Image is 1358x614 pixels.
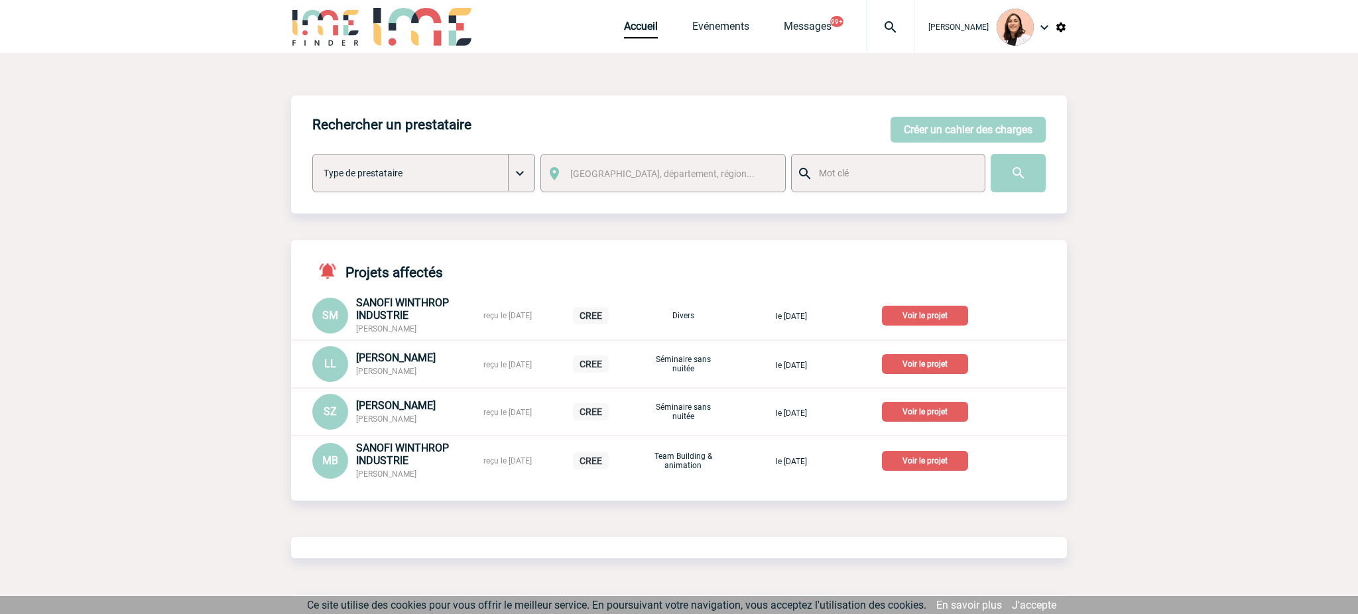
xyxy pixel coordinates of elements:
p: Voir le projet [882,402,968,422]
a: En savoir plus [936,599,1002,611]
span: SM [322,309,338,322]
span: reçu le [DATE] [483,408,532,417]
span: [PERSON_NAME] [928,23,989,32]
img: notifications-active-24-px-r.png [318,261,345,280]
span: le [DATE] [776,361,807,370]
span: [PERSON_NAME] [356,414,416,424]
span: Ce site utilise des cookies pour vous offrir le meilleur service. En poursuivant votre navigation... [307,599,926,611]
a: Accueil [624,20,658,38]
p: CREE [573,307,609,324]
span: [GEOGRAPHIC_DATA], département, région... [570,168,755,179]
a: Voir le projet [882,404,973,417]
span: reçu le [DATE] [483,360,532,369]
p: CREE [573,403,609,420]
span: MB [322,454,338,467]
img: IME-Finder [291,8,360,46]
h4: Projets affectés [312,261,443,280]
p: Séminaire sans nuitée [650,355,716,373]
p: Team Building & animation [650,452,716,470]
img: 129834-0.png [997,9,1034,46]
button: 99+ [830,16,843,27]
span: [PERSON_NAME] [356,367,416,376]
p: CREE [573,355,609,373]
p: CREE [573,452,609,469]
p: Voir le projet [882,451,968,471]
a: J'accepte [1012,599,1056,611]
p: Voir le projet [882,306,968,326]
a: Messages [784,20,832,38]
span: le [DATE] [776,408,807,418]
a: Evénements [692,20,749,38]
span: reçu le [DATE] [483,311,532,320]
span: [PERSON_NAME] [356,469,416,479]
a: Voir le projet [882,308,973,321]
p: Divers [650,311,716,320]
span: [PERSON_NAME] [356,351,436,364]
span: LL [324,357,336,370]
p: Voir le projet [882,354,968,374]
input: Mot clé [816,164,973,182]
span: le [DATE] [776,312,807,321]
span: SANOFI WINTHROP INDUSTRIE [356,296,449,322]
span: le [DATE] [776,457,807,466]
span: [PERSON_NAME] [356,399,436,412]
a: Voir le projet [882,454,973,466]
p: Séminaire sans nuitée [650,402,716,421]
span: reçu le [DATE] [483,456,532,465]
input: Submit [991,154,1046,192]
span: [PERSON_NAME] [356,324,416,334]
span: SZ [324,405,337,418]
a: Voir le projet [882,357,973,369]
h4: Rechercher un prestataire [312,117,471,133]
span: SANOFI WINTHROP INDUSTRIE [356,442,449,467]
